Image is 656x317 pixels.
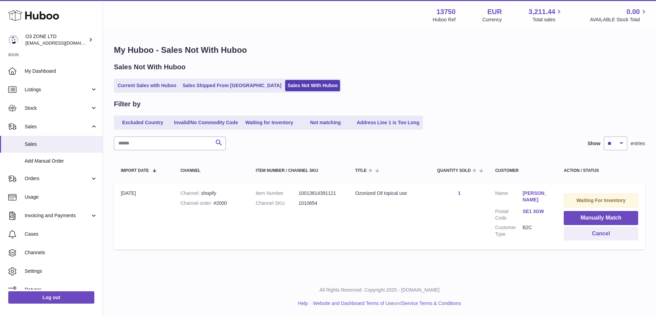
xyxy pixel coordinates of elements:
div: shopify [180,190,242,197]
a: Excluded Country [115,117,170,128]
span: Sales [25,141,97,148]
span: Total sales [532,16,563,23]
span: Quantity Sold [437,168,471,173]
button: Manually Match [564,211,638,225]
a: Help [298,301,308,306]
strong: EUR [487,7,502,16]
strong: Channel order [180,200,214,206]
span: Invoicing and Payments [25,212,90,219]
button: Cancel [564,227,638,241]
a: Log out [8,291,94,304]
a: Service Terms & Conditions [402,301,461,306]
span: entries [631,140,645,147]
dt: Name [495,190,523,205]
a: 3,211.44 Total sales [529,7,563,23]
div: Customer [495,168,550,173]
dt: Customer Type [495,224,523,237]
a: Address Line 1 is Too Long [354,117,422,128]
div: #2000 [180,200,242,207]
dd: 10013814391121 [298,190,341,197]
div: Channel [180,168,242,173]
li: and [311,300,461,307]
strong: Channel [180,190,201,196]
a: Invalid/No Commodity Code [172,117,241,128]
h1: My Huboo - Sales Not With Huboo [114,45,645,56]
a: SE1 3GW [523,208,550,215]
div: Currency [482,16,502,23]
span: Returns [25,286,97,293]
div: Action / Status [564,168,638,173]
h2: Filter by [114,99,141,109]
img: hello@o3zoneltd.co.uk [8,35,19,45]
span: Import date [121,168,149,173]
a: Waiting for Inventory [242,117,297,128]
div: Item Number / Channel SKU [256,168,341,173]
a: 0.00 AVAILABLE Stock Total [590,7,648,23]
span: Usage [25,194,97,200]
a: Sales Not With Huboo [285,80,340,91]
span: Add Manual Order [25,158,97,164]
span: My Dashboard [25,68,97,74]
span: [EMAIL_ADDRESS][DOMAIN_NAME] [25,40,101,46]
dt: Channel SKU [256,200,298,207]
span: 3,211.44 [529,7,555,16]
span: Stock [25,105,90,111]
div: O3 ZONE LTD [25,33,87,46]
a: Website and Dashboard Terms of Use [313,301,394,306]
span: Listings [25,86,90,93]
strong: 13750 [436,7,456,16]
a: 1 [458,190,461,196]
a: Not matching [298,117,353,128]
h2: Sales Not With Huboo [114,62,186,72]
span: Sales [25,124,90,130]
div: Ozonized Oil topical use [355,190,423,197]
a: Current Sales with Huboo [115,80,179,91]
span: Title [355,168,366,173]
td: [DATE] [114,183,174,249]
span: Channels [25,249,97,256]
p: All Rights Reserved. Copyright 2025 - [DOMAIN_NAME] [108,287,651,293]
strong: Waiting For Inventory [576,198,625,203]
a: Sales Shipped From [GEOGRAPHIC_DATA] [180,80,284,91]
dd: B2C [523,224,550,237]
span: Orders [25,175,90,182]
span: AVAILABLE Stock Total [590,16,648,23]
div: Huboo Ref [433,16,456,23]
a: [PERSON_NAME] [523,190,550,203]
span: Settings [25,268,97,274]
span: Cases [25,231,97,237]
label: Show [588,140,600,147]
span: 0.00 [626,7,640,16]
dt: Item Number [256,190,298,197]
dd: 1010654 [298,200,341,207]
dt: Postal Code [495,208,523,221]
